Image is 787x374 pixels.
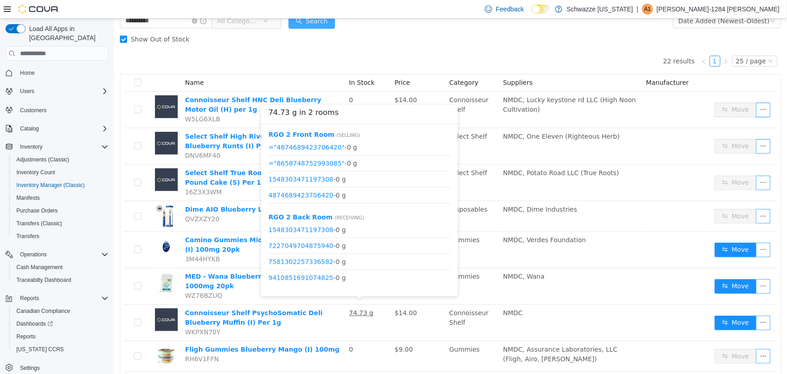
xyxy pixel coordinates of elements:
[16,264,62,271] span: Cash Management
[13,205,108,216] span: Purchase Orders
[16,333,36,340] span: Reports
[235,60,261,68] span: In Stock
[71,97,106,104] span: W5LG6XLB
[13,180,88,191] a: Inventory Manager (Classic)
[154,112,221,119] b: RGO 2 Front Room
[281,327,299,334] span: $9.00
[71,60,90,68] span: Name
[154,187,337,197] span: - 0 g
[154,140,337,149] span: - 0 g
[20,107,46,114] span: Customers
[20,143,42,151] span: Inventory
[16,249,108,260] span: Operations
[9,274,112,286] button: Traceabilty Dashboard
[154,223,337,232] span: - 0 g
[154,208,220,215] a: 1548303471197308
[13,218,66,229] a: Transfers (Classic)
[16,362,108,374] span: Settings
[642,120,657,135] button: icon: ellipsis
[389,78,522,94] span: NMDC, Lucky keystone rd LLC (High Noon Cultivation)
[332,182,386,213] td: Disposables
[332,249,386,286] td: Gummies
[601,190,643,205] button: icon: swapMove
[332,213,386,249] td: Gummies
[389,254,431,261] span: NMDC, Wana
[13,205,62,216] a: Purchase Orders
[71,187,212,194] a: Dime AIO Blueberry Lemon Haze (S) 2g
[642,190,657,205] button: icon: ellipsis
[20,251,47,258] span: Operations
[9,330,112,343] button: Reports
[16,249,51,260] button: Operations
[13,275,75,286] a: Traceabilty Dashboard
[9,204,112,217] button: Purchase Orders
[281,78,303,85] span: $14.00
[644,4,651,15] span: A1
[335,60,365,68] span: Category
[609,40,615,46] i: icon: right
[389,151,505,158] span: NMDC, Potato Road LLC (True Roots)
[332,73,386,109] td: Connoisseur Shelf
[13,167,59,178] a: Inventory Count
[9,305,112,317] button: Canadian Compliance
[154,223,220,231] a: 7227049704875940
[154,124,337,133] span: - 0 g
[41,150,64,172] img: Select Shelf True Roots Deli Blueberry Pound Cake (S) Per 1g placeholder
[601,157,643,171] button: icon: swapMove
[13,167,108,178] span: Inventory Count
[154,207,337,216] span: - 0 g
[41,113,64,136] img: Select Shelf High River Cannabis Deli Blueberry Runts (I) Per 1g placeholder
[154,171,337,181] span: - 0 g
[13,192,43,203] a: Manifests
[154,172,220,180] a: 4874689423706420
[20,125,39,132] span: Catalog
[41,290,64,312] img: Connoisseur Shelf PsychoSomatic Deli Blueberry Muffin (I) Per 1g placeholder
[642,84,657,99] button: icon: ellipsis
[637,4,638,15] p: |
[16,363,43,374] a: Settings
[154,255,220,263] a: 9410851691074825
[71,133,107,140] span: DNV6MF40
[332,146,386,182] td: Select Shelf
[2,103,112,116] button: Customers
[13,218,108,229] span: Transfers (Classic)
[2,66,112,79] button: Home
[389,218,472,225] span: NMDC, Verdes Foundation
[16,123,42,134] button: Catalog
[16,104,108,115] span: Customers
[26,24,108,42] span: Load All Apps in [GEOGRAPHIC_DATA]
[154,195,219,202] a: RGO 2 Back Room
[154,239,337,248] span: - 0 g
[2,292,112,305] button: Reports
[531,5,550,14] input: Dark Mode
[71,218,227,234] a: Camino Gummies Midnight Blueberry Sleep (I) 100mg 20pk
[642,157,657,171] button: icon: ellipsis
[71,151,208,167] a: Select Shelf True Roots Deli Blueberry Pound Cake (S) Per 1g
[221,196,250,202] span: ( Receiving )
[9,179,112,192] button: Inventory Manager (Classic)
[2,122,112,135] button: Catalog
[642,260,657,275] button: icon: ellipsis
[13,231,108,242] span: Transfers
[16,307,70,315] span: Canadian Compliance
[154,88,337,100] h3: 74.73 g in 2 rooms
[601,120,643,135] button: icon: swapMove
[13,306,108,317] span: Canadian Compliance
[9,230,112,243] button: Transfers
[549,37,581,48] li: 22 results
[2,248,112,261] button: Operations
[2,85,112,98] button: Users
[16,207,58,214] span: Purchase Orders
[154,239,220,247] a: 7581302257336582
[16,169,55,176] span: Inventory Count
[20,88,34,95] span: Users
[71,78,207,94] a: Connoisseur Shelf HNC Deli Blueberry Motor Oil (H) per 1g
[235,327,239,334] span: 0
[596,37,606,47] a: 1
[41,217,64,239] img: Camino Gummies Midnight Blueberry Sleep (I) 100mg 20pk hero shot
[71,170,108,177] span: 16Z3X3WM
[71,327,226,334] a: Fligh Gummies Blueberry Mango (I) 100mg
[71,197,106,204] span: QVZXZY20
[596,37,607,48] li: 1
